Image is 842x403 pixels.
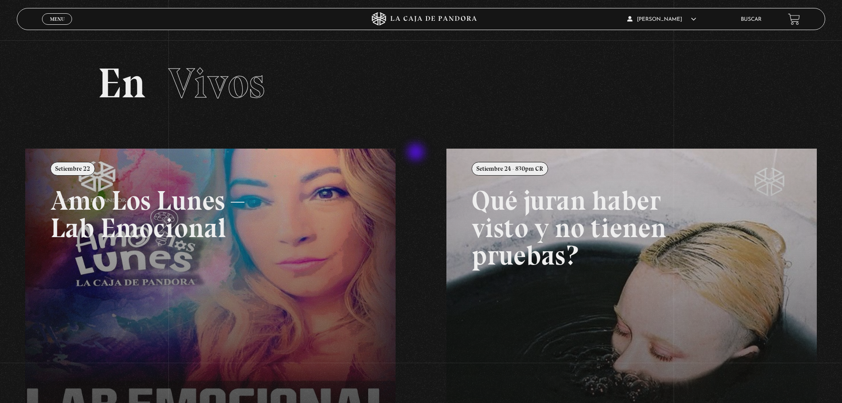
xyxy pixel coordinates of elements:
[741,17,762,22] a: Buscar
[627,17,696,22] span: [PERSON_NAME]
[98,62,744,104] h2: En
[47,24,68,30] span: Cerrar
[50,16,65,22] span: Menu
[788,13,800,25] a: View your shopping cart
[168,58,265,108] span: Vivos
